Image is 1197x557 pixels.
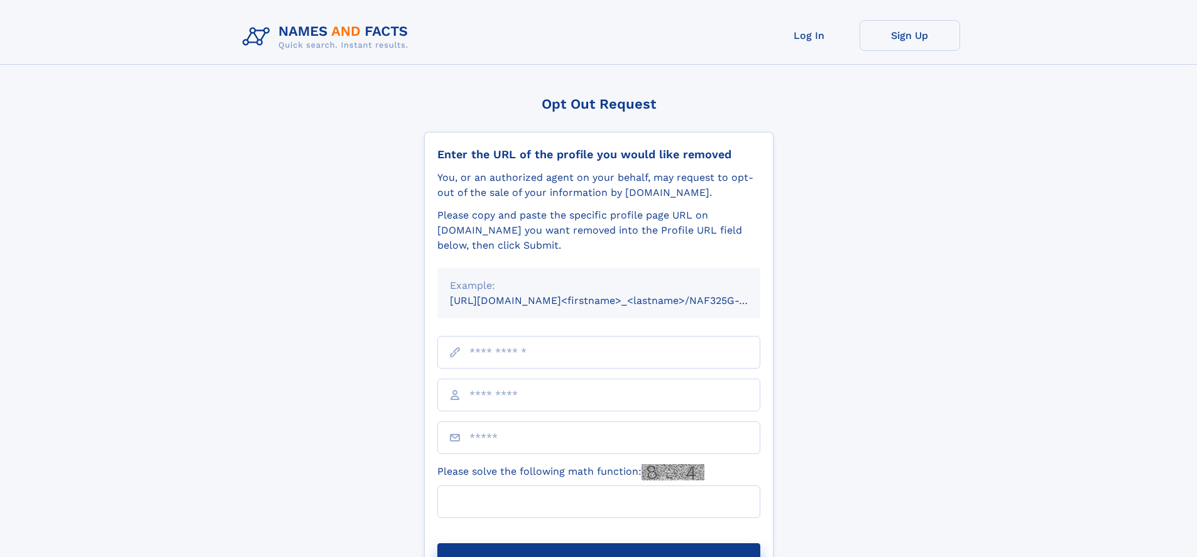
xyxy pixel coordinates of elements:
[437,208,760,253] div: Please copy and paste the specific profile page URL on [DOMAIN_NAME] you want removed into the Pr...
[437,148,760,161] div: Enter the URL of the profile you would like removed
[437,464,704,480] label: Please solve the following math function:
[424,96,773,112] div: Opt Out Request
[238,20,418,54] img: Logo Names and Facts
[860,20,960,51] a: Sign Up
[759,20,860,51] a: Log In
[450,278,748,293] div: Example:
[437,170,760,200] div: You, or an authorized agent on your behalf, may request to opt-out of the sale of your informatio...
[450,295,784,306] small: [URL][DOMAIN_NAME]<firstname>_<lastname>/NAF325G-xxxxxxxx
